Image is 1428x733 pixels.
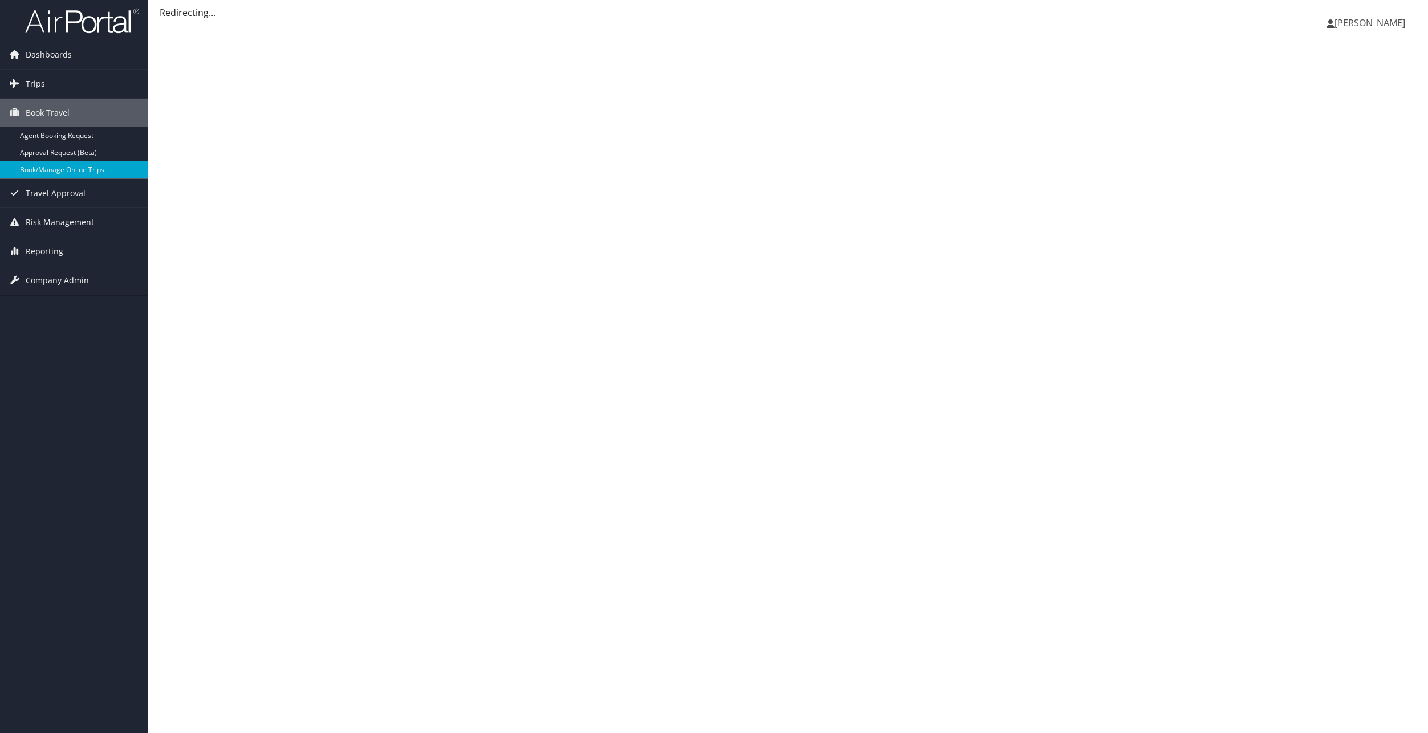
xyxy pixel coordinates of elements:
div: Redirecting... [160,6,1417,19]
img: airportal-logo.png [25,7,139,34]
span: Trips [26,70,45,98]
span: Travel Approval [26,179,86,207]
span: Company Admin [26,266,89,295]
span: Risk Management [26,208,94,237]
span: Book Travel [26,99,70,127]
a: [PERSON_NAME] [1327,6,1417,40]
span: Reporting [26,237,63,266]
span: Dashboards [26,40,72,69]
span: [PERSON_NAME] [1335,17,1405,29]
